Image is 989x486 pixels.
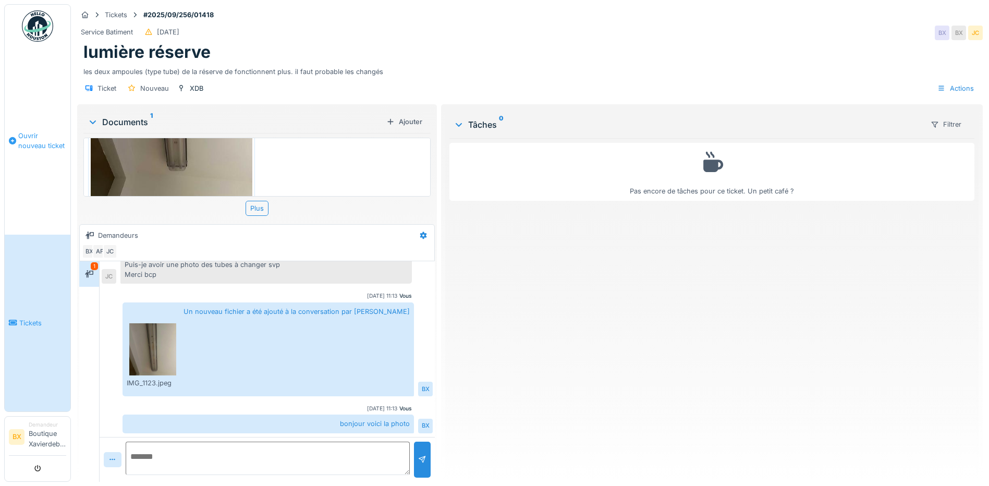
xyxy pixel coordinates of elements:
div: Tâches [454,118,922,131]
li: BX [9,429,25,445]
div: bonjour voici la photo [123,415,414,433]
span: Ouvrir nouveau ticket [18,131,66,151]
div: Actions [933,81,979,96]
div: Vous [399,292,412,300]
li: Boutique Xavierdebue [29,421,66,453]
div: BX [418,382,433,396]
div: JC [102,269,116,284]
div: Nouveau [140,83,169,93]
div: JC [103,244,117,259]
img: zokwby9jwi4vj1rbvl625t1fleyo [129,323,176,375]
div: JC [968,26,983,40]
div: Filtrer [926,117,966,132]
div: Plus [246,201,268,216]
div: AF [92,244,107,259]
div: Vous [399,405,412,412]
div: [DATE] [157,27,179,37]
sup: 0 [499,118,504,131]
div: [DATE] 11:13 [367,405,397,412]
div: IMG_1123.jpeg [127,378,179,388]
div: XDB [190,83,203,93]
div: Demandeur [29,421,66,429]
div: Un nouveau fichier a été ajouté à la conversation par [PERSON_NAME] [123,302,414,396]
span: Tickets [19,318,66,328]
div: Demandeurs [98,230,138,240]
div: BX [418,419,433,433]
div: Ticket [97,83,116,93]
h1: lumière réserve [83,42,211,62]
div: les deux ampoules (type tube) de la réserve de fonctionnent plus. il faut probable les changés [83,63,976,77]
div: Pas encore de tâches pour ce ticket. Un petit café ? [456,148,968,196]
div: Bonjour, Puis-je avoir une photo des tubes à changer svp Merci bcp [120,246,412,284]
div: [DATE] 11:13 [367,292,397,300]
strong: #2025/09/256/01418 [139,10,218,20]
a: BX DemandeurBoutique Xavierdebue [9,421,66,456]
img: Badge_color-CXgf-gQk.svg [22,10,53,42]
div: BX [82,244,96,259]
a: Ouvrir nouveau ticket [5,47,70,235]
div: 1 [91,262,98,270]
div: Documents [88,116,382,128]
div: BX [951,26,966,40]
a: Tickets [5,235,70,411]
sup: 1 [150,116,153,128]
div: Service Batiment [81,27,133,37]
div: Ajouter [382,115,426,129]
div: BX [935,26,949,40]
div: Tickets [105,10,127,20]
